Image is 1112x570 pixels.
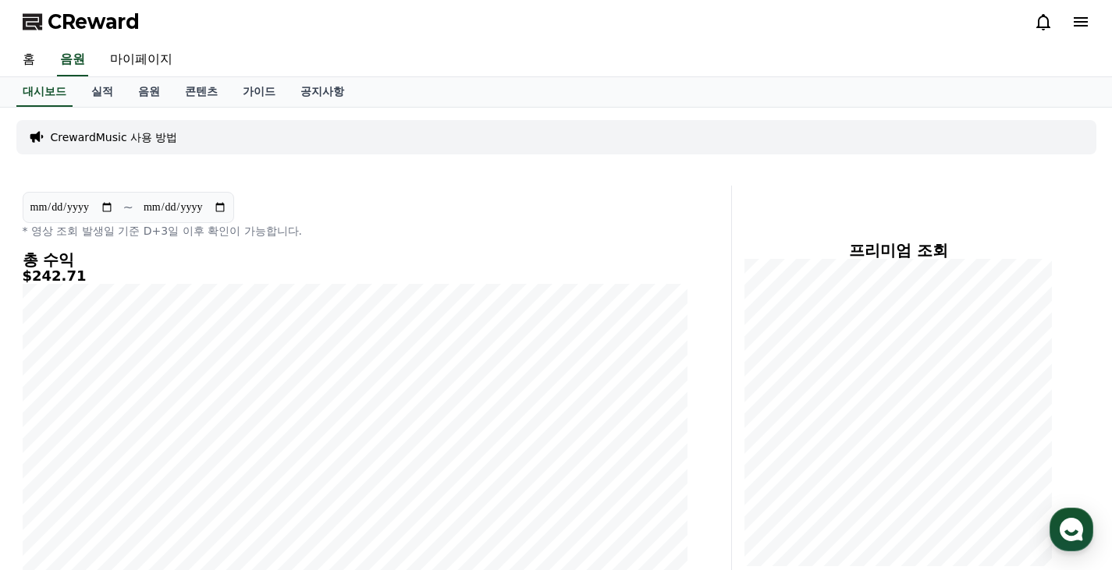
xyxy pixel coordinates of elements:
a: CrewardMusic 사용 방법 [51,129,178,145]
a: 가이드 [230,77,288,107]
span: 설정 [241,464,260,476]
a: 홈 [10,44,48,76]
a: 음원 [57,44,88,76]
h4: 프리미엄 조회 [744,242,1053,259]
h4: 총 수익 [23,251,687,268]
p: ~ [123,198,133,217]
a: 설정 [201,441,300,480]
a: 홈 [5,441,103,480]
span: 홈 [49,464,59,476]
a: 실적 [79,77,126,107]
a: 대시보드 [16,77,73,107]
p: * 영상 조회 발생일 기준 D+3일 이후 확인이 가능합니다. [23,223,687,239]
a: CReward [23,9,140,34]
a: 콘텐츠 [172,77,230,107]
span: CReward [48,9,140,34]
a: 마이페이지 [98,44,185,76]
a: 음원 [126,77,172,107]
a: 공지사항 [288,77,357,107]
h5: $242.71 [23,268,687,284]
a: 대화 [103,441,201,480]
span: 대화 [143,465,162,477]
